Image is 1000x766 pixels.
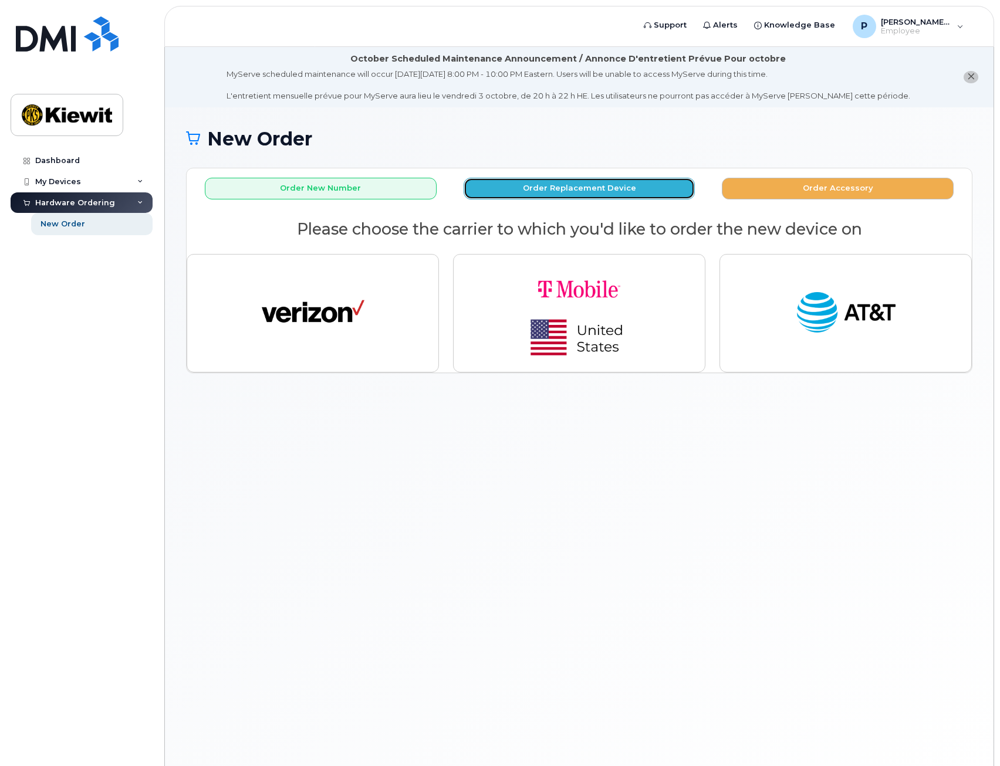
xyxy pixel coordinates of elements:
[187,221,972,238] h2: Please choose the carrier to which you'd like to order the new device on
[205,178,437,199] button: Order New Number
[964,71,978,83] button: close notification
[464,178,695,199] button: Order Replacement Device
[186,128,972,149] h1: New Order
[227,69,910,101] div: MyServe scheduled maintenance will occur [DATE][DATE] 8:00 PM - 10:00 PM Eastern. Users will be u...
[350,53,786,65] div: October Scheduled Maintenance Announcement / Annonce D'entretient Prévue Pour octobre
[795,287,897,340] img: at_t-fb3d24644a45acc70fc72cc47ce214d34099dfd970ee3ae2334e4251f9d920fd.png
[497,264,661,362] img: t-mobile-78392d334a420d5b7f0e63d4fa81f6287a21d394dc80d677554bb55bbab1186f.png
[262,287,364,340] img: verizon-ab2890fd1dd4a6c9cf5f392cd2db4626a3dae38ee8226e09bcb5c993c4c79f81.png
[722,178,954,199] button: Order Accessory
[949,715,991,757] iframe: Messenger Launcher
